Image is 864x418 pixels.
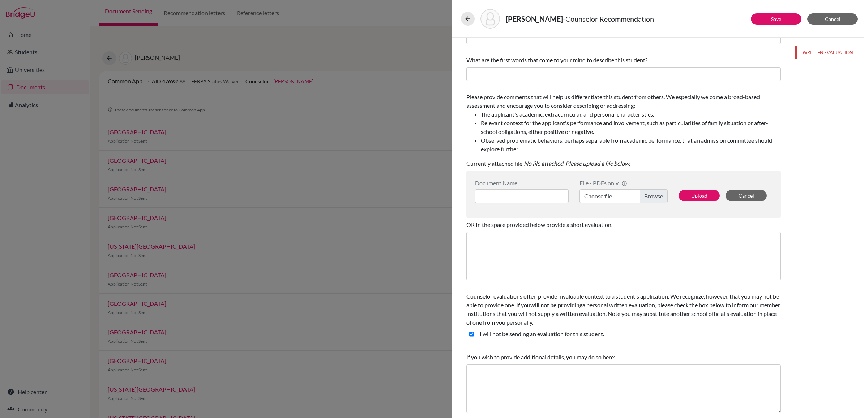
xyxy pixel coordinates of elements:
div: Document Name [475,180,569,186]
span: info [621,181,627,186]
span: Counselor evaluations often provide invaluable context to a student's application. We recognize, ... [466,293,780,326]
span: If you wish to provide additional details, you may do so here: [466,354,615,360]
li: Relevant context for the applicant's performance and involvement, such as particularities of fami... [481,119,781,136]
button: Cancel [726,190,767,201]
span: OR In the space provided below provide a short evaluation. [466,221,612,228]
button: WRITTEN EVALUATION [795,46,864,59]
li: The applicant's academic, extracurricular, and personal characteristics. [481,110,781,119]
i: No file attached. Please upload a file below. [524,160,630,167]
span: - Counselor Recommendation [563,14,654,23]
li: Observed problematic behaviors, perhaps separable from academic performance, that an admission co... [481,136,781,153]
b: will not be providing [530,301,582,308]
span: Please provide comments that will help us differentiate this student from others. We especially w... [466,93,781,153]
label: Choose file [579,189,668,203]
div: Currently attached file: [466,90,781,171]
strong: [PERSON_NAME] [506,14,563,23]
label: I will not be sending an evaluation for this student. [480,330,604,338]
button: Upload [679,190,720,201]
div: File - PDFs only [579,180,668,186]
span: What are the first words that come to your mind to describe this student? [466,56,647,63]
